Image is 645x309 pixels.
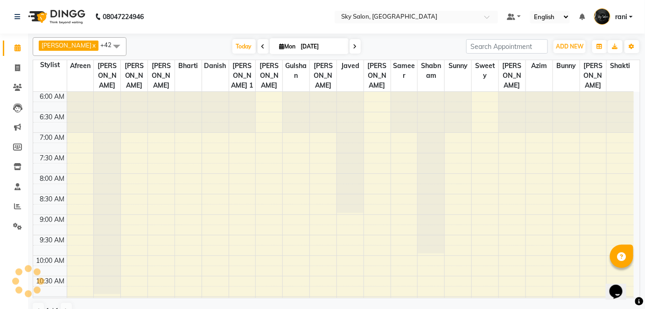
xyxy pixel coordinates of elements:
span: [PERSON_NAME] [256,60,282,91]
div: Stylist [33,60,67,70]
input: 2025-09-01 [298,40,345,54]
span: rani [615,12,627,22]
img: logo [24,4,88,30]
span: [PERSON_NAME] [148,60,175,91]
b: 08047224946 [103,4,144,30]
div: 6:30 AM [38,112,67,122]
span: [PERSON_NAME] [42,41,91,49]
div: 10:30 AM [35,276,67,286]
span: ADD NEW [556,43,583,50]
span: [PERSON_NAME] 1 [229,60,256,91]
span: [PERSON_NAME] [580,60,607,91]
span: shakti [607,60,634,72]
span: [PERSON_NAME] [310,60,337,91]
span: Bunny [553,60,580,72]
div: 6:00 AM [38,92,67,102]
a: x [91,41,96,49]
iframe: chat widget [606,272,636,300]
div: 8:30 AM [38,194,67,204]
input: Search Appointment [466,39,548,54]
div: 8:00 AM [38,174,67,184]
span: sameer [391,60,418,82]
div: 7:30 AM [38,153,67,163]
div: 11:00 AM [35,297,67,307]
span: +42 [100,41,119,48]
span: Gulshan [283,60,309,82]
span: sweety [472,60,498,82]
span: shabnam [418,60,444,82]
button: ADD NEW [554,40,586,53]
div: 10:00 AM [35,256,67,266]
span: [PERSON_NAME] [364,60,391,91]
span: bharti [175,60,202,72]
div: 9:30 AM [38,235,67,245]
span: [PERSON_NAME] [121,60,147,91]
img: rani [594,8,610,25]
span: javed [337,60,364,72]
span: Danish [202,60,229,72]
span: [PERSON_NAME] [94,60,120,91]
span: azim [526,60,553,72]
span: [PERSON_NAME] [499,60,526,91]
div: 9:00 AM [38,215,67,225]
div: 7:00 AM [38,133,67,143]
span: sunny [445,60,471,72]
span: afreen [67,60,94,72]
span: Mon [277,43,298,50]
span: Today [232,39,256,54]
